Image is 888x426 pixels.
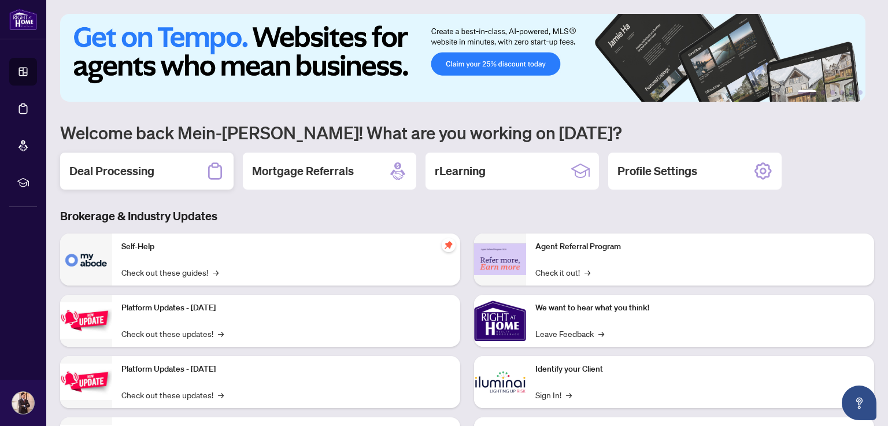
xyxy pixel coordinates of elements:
img: logo [9,9,37,30]
button: 4 [839,90,844,95]
p: Self-Help [121,240,451,253]
span: → [566,388,572,401]
button: Open asap [842,386,876,420]
h2: rLearning [435,163,486,179]
button: 2 [821,90,826,95]
img: Profile Icon [12,392,34,414]
p: Identify your Client [535,363,865,376]
a: Check it out!→ [535,266,590,279]
img: Platform Updates - July 21, 2025 [60,302,112,339]
span: → [218,388,224,401]
p: Platform Updates - [DATE] [121,302,451,314]
button: 1 [798,90,816,95]
h2: Profile Settings [617,163,697,179]
span: → [598,327,604,340]
img: Agent Referral Program [474,243,526,275]
span: pushpin [442,238,456,252]
p: We want to hear what you think! [535,302,865,314]
a: Leave Feedback→ [535,327,604,340]
h1: Welcome back Mein-[PERSON_NAME]! What are you working on [DATE]? [60,121,874,143]
a: Check out these updates!→ [121,327,224,340]
span: → [584,266,590,279]
a: Check out these updates!→ [121,388,224,401]
a: Check out these guides!→ [121,266,219,279]
img: Slide 0 [60,14,865,102]
button: 6 [858,90,863,95]
h2: Deal Processing [69,163,154,179]
img: Platform Updates - July 8, 2025 [60,364,112,400]
h3: Brokerage & Industry Updates [60,208,874,224]
span: → [218,327,224,340]
img: We want to hear what you think! [474,295,526,347]
button: 3 [830,90,835,95]
p: Platform Updates - [DATE] [121,363,451,376]
p: Agent Referral Program [535,240,865,253]
h2: Mortgage Referrals [252,163,354,179]
span: → [213,266,219,279]
img: Identify your Client [474,356,526,408]
img: Self-Help [60,234,112,286]
a: Sign In!→ [535,388,572,401]
button: 5 [849,90,853,95]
